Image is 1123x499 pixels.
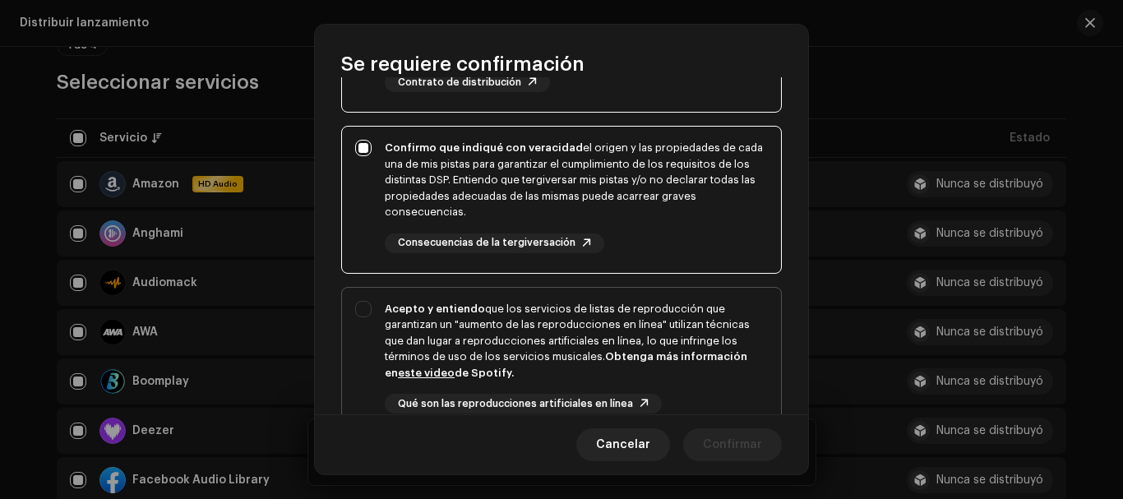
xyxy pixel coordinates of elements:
[398,367,455,378] a: este video
[703,428,762,461] span: Confirmar
[385,140,768,220] div: el origen y las propiedades de cada una de mis pistas para garantizar el cumplimiento de los requ...
[385,301,768,381] div: que los servicios de listas de reproducción que garantizan un "aumento de las reproducciones en l...
[341,126,782,274] p-togglebutton: Confirmo que indiqué con veracidadel origen y las propiedades de cada una de mis pistas para gara...
[385,303,485,314] strong: Acepto y entiendo
[341,51,585,77] span: Se requiere confirmación
[596,428,650,461] span: Cancelar
[398,399,633,409] span: Qué son las reproducciones artificiales en línea
[385,351,747,378] strong: Obtenga más información en de Spotify.
[576,428,670,461] button: Cancelar
[385,142,583,153] strong: Confirmo que indiqué con veracidad
[398,77,521,88] span: Contrato de distribución
[398,238,575,248] span: Consecuencias de la tergiversación
[683,428,782,461] button: Confirmar
[341,287,782,461] p-togglebutton: Acepto y entiendoque los servicios de listas de reproducción que garantizan un "aumento de las re...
